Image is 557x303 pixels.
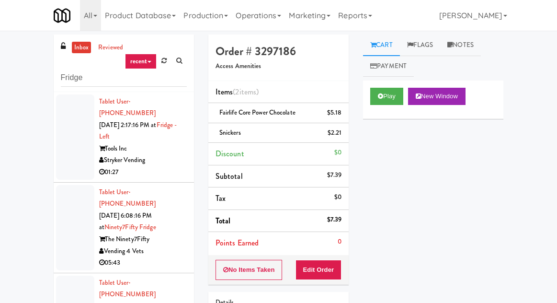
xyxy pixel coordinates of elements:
[370,88,403,105] button: Play
[99,257,187,269] div: 05:43
[239,86,257,97] ng-pluralize: items
[99,120,157,129] span: [DATE] 2:17:16 PM at
[216,45,341,58] h4: Order # 3297186
[216,237,259,248] span: Points Earned
[219,108,296,117] span: Fairlife Core Power Chocolate
[96,42,125,54] a: reviewed
[99,154,187,166] div: Stryker Vending
[216,260,283,280] button: No Items Taken
[216,86,259,97] span: Items
[99,278,156,299] a: Tablet User· [PHONE_NUMBER]
[54,183,194,273] li: Tablet User· [PHONE_NUMBER][DATE] 6:08:16 PM atNinety7Fifty FridgeThe Ninety7FiftyVending 4 Vets0...
[99,245,187,257] div: Vending 4 Vets
[54,7,70,24] img: Micromart
[61,69,187,87] input: Search vision orders
[99,211,152,232] span: [DATE] 6:08:16 PM at
[363,56,414,77] a: Payment
[99,97,156,118] a: Tablet User· [PHONE_NUMBER]
[216,63,341,70] h5: Access Amenities
[440,35,481,56] a: Notes
[99,166,187,178] div: 01:27
[216,171,243,182] span: Subtotal
[296,260,342,280] button: Edit Order
[125,54,157,69] a: recent
[216,215,231,226] span: Total
[338,236,341,248] div: 0
[99,143,187,155] div: Tools Inc
[408,88,466,105] button: New Window
[334,191,341,203] div: $0
[219,128,241,137] span: Snickers
[327,214,342,226] div: $7.39
[99,233,187,245] div: The Ninety7Fifty
[327,107,342,119] div: $5.18
[400,35,441,56] a: Flags
[54,92,194,183] li: Tablet User· [PHONE_NUMBER][DATE] 2:17:16 PM atFridge - LeftTools IncStryker Vending01:27
[216,148,244,159] span: Discount
[363,35,400,56] a: Cart
[328,127,342,139] div: $2.21
[327,169,342,181] div: $7.39
[233,86,259,97] span: (2 )
[334,147,341,159] div: $0
[104,222,156,232] a: Ninety7Fifty Fridge
[72,42,91,54] a: inbox
[216,193,226,204] span: Tax
[99,187,156,209] a: Tablet User· [PHONE_NUMBER]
